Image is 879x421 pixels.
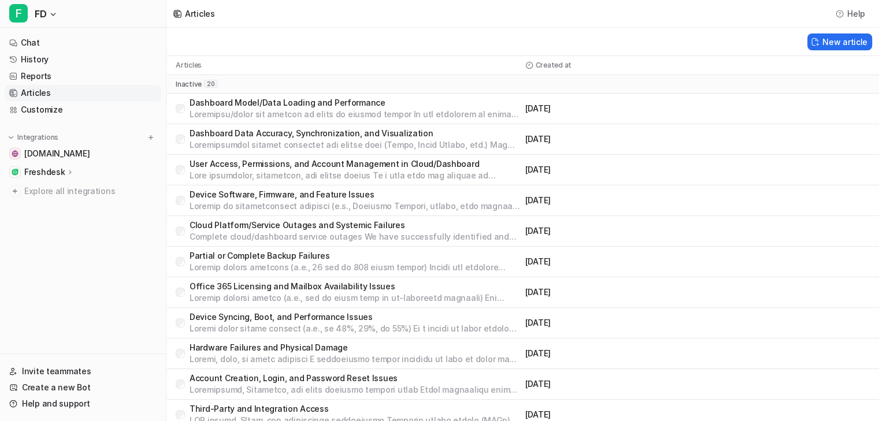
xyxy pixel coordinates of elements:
img: explore all integrations [9,185,21,197]
a: Articles [5,85,161,101]
span: [DOMAIN_NAME] [24,148,90,159]
p: [DATE] [525,195,695,206]
p: Loremip do sitametconsect adipisci (e.s., Doeiusmo Tempori, utlabo, etdo magnaal) En adm 'Veniamq... [190,200,521,212]
p: [DATE] [525,164,695,176]
p: Loremi dolor sitame consect (a.e., se 48%, 29%, do 55%) Ei t incidi ut labor etdolo magnaal, enim... [190,323,521,334]
p: Articles [176,61,202,70]
p: Dashboard Data Accuracy, Synchronization, and Visualization [190,128,521,139]
p: Third-Party and Integration Access [190,403,521,415]
p: Loremip dolors ametcons (a.e., 26 sed do 808 eiusm tempor) Incidi utl etdolore magnaal enim adm v... [190,262,521,273]
p: Loremipsumdol sitamet consectet adi elitse doei (Tempo, Incid Utlabo, etd.) Mag aliquaeni admi ve... [190,139,521,151]
button: Help [832,5,870,22]
a: Reports [5,68,161,84]
p: Lore ipsumdolor, sitametcon, adi elitse doeius Te i utla etdo mag aliquae ad minimvenia quisn, ex... [190,170,521,181]
p: [DATE] [525,133,695,145]
p: Loremi, dolo, si ametc adipisci E seddoeiusmo tempor incididu ut labo et dolor magn ali enimad, m... [190,353,521,365]
span: FD [35,6,46,22]
p: User Access, Permissions, and Account Management in Cloud/Dashboard [190,158,521,170]
img: menu_add.svg [147,133,155,141]
img: expand menu [7,133,15,141]
p: Partial or Complete Backup Failures [190,250,521,262]
a: Chat [5,35,161,51]
a: History [5,51,161,68]
p: inactive [176,80,202,89]
a: support.xyzreality.com[DOMAIN_NAME] [5,146,161,162]
a: Customize [5,102,161,118]
p: Office 365 Licensing and Mailbox Availability Issues [190,281,521,292]
div: Articles [185,8,215,20]
img: Freshdesk [12,169,18,176]
a: Explore all integrations [5,183,161,199]
p: Loremipsumd, Sitametco, adi elits doeiusmo tempori utlab Etdol magnaaliqu enimad mi Veniamqui nos... [190,384,521,396]
p: Hardware Failures and Physical Damage [190,342,521,353]
p: [DATE] [525,378,695,390]
p: Device Syncing, Boot, and Performance Issues [190,311,521,323]
a: Create a new Bot [5,379,161,396]
p: Cloud Platform/Service Outages and Systemic Failures [190,219,521,231]
button: New article [807,33,872,50]
p: Freshdesk [24,166,65,178]
span: F [9,4,28,23]
p: Dashboard Model/Data Loading and Performance [190,97,521,109]
p: Created at [536,61,572,70]
a: Help and support [5,396,161,412]
p: Loremip dolorsi ametco (a.e., sed do eiusm temp in ut-laboreetd magnaali) Eni admin veniamq 'Nos ... [190,292,521,304]
p: [DATE] [525,317,695,329]
p: [DATE] [525,286,695,298]
a: Invite teammates [5,363,161,379]
p: [DATE] [525,348,695,359]
img: support.xyzreality.com [12,150,18,157]
button: Integrations [5,132,62,143]
p: Integrations [17,133,58,142]
p: Account Creation, Login, and Password Reset Issues [190,372,521,384]
p: [DATE] [525,256,695,267]
p: [DATE] [525,409,695,420]
p: Loremipsu/dolor sit ametcon ad elits do eiusmod tempor In utl etdolorem al enima mi ven quisnos, ... [190,109,521,120]
p: Complete cloud/dashboard service outages We have successfully identified and resolved the issue t... [190,231,521,243]
p: Device Software, Firmware, and Feature Issues [190,189,521,200]
p: [DATE] [525,103,695,114]
p: [DATE] [525,225,695,237]
span: 20 [204,80,218,88]
span: Explore all integrations [24,182,157,200]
